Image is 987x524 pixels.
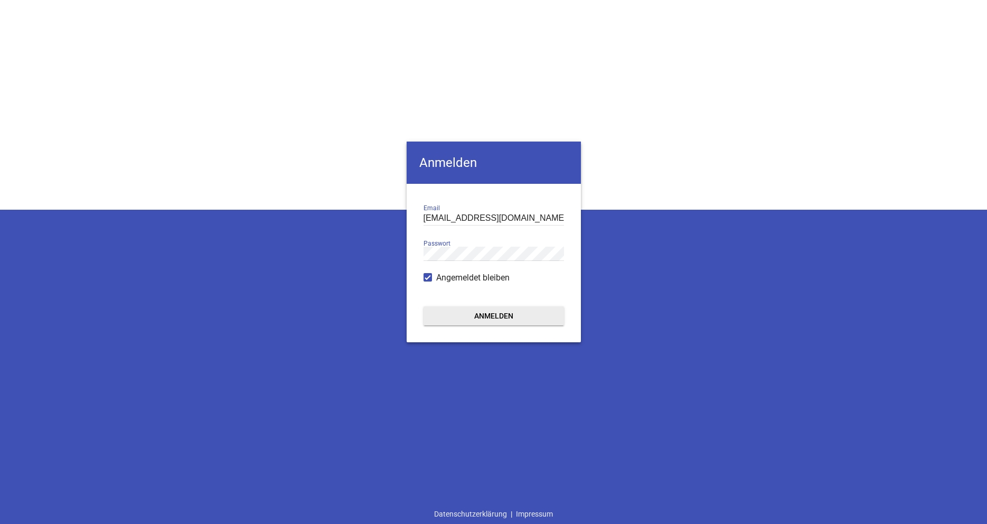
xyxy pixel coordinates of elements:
span: Angemeldet bleiben [436,272,510,284]
div: | [430,504,557,524]
button: Anmelden [424,306,564,325]
a: Impressum [512,504,557,524]
h4: Anmelden [407,142,581,184]
a: Datenschutzerklärung [430,504,511,524]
